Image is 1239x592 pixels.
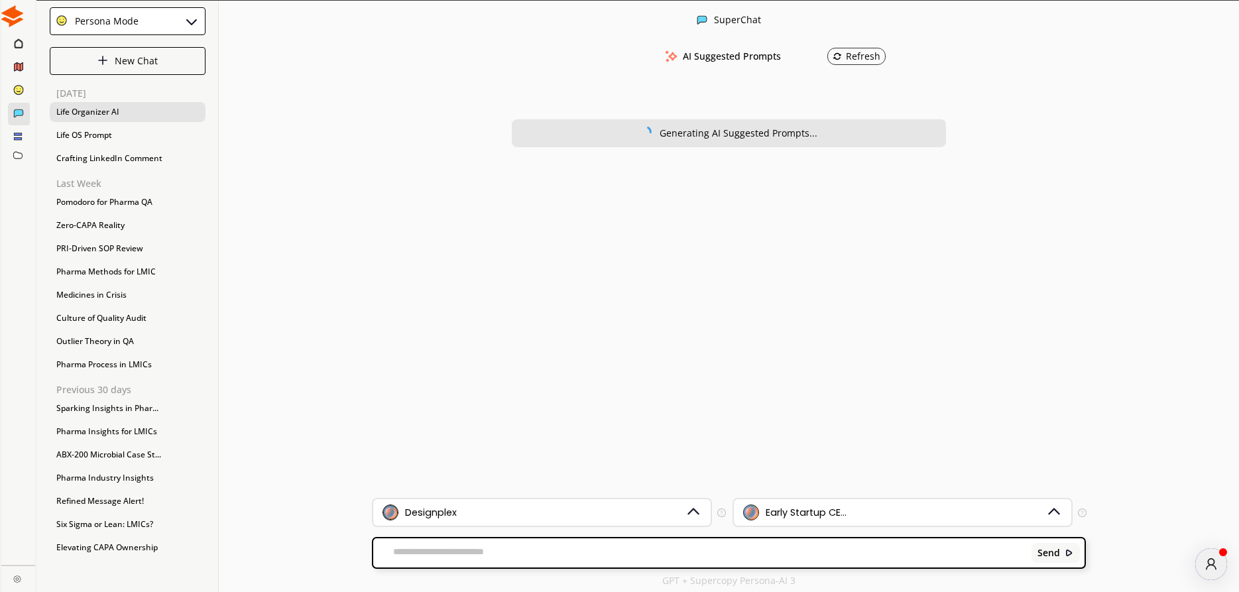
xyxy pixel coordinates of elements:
[405,507,457,518] div: Designplex
[50,468,206,488] div: Pharma Industry Insights
[50,491,206,511] div: Refined Message Alert!
[685,504,702,521] img: Dropdown Icon
[50,239,206,259] div: PRI-Driven SOP Review
[383,504,398,520] img: Brand Icon
[1,5,23,27] img: Close
[1,565,35,589] a: Close
[50,125,206,145] div: Life OS Prompt
[766,507,847,518] div: Early Startup CE...
[56,385,206,395] p: Previous 30 days
[50,102,206,122] div: Life Organizer AI
[717,508,726,517] img: Tooltip Icon
[697,15,707,25] img: Close
[833,52,842,61] img: Refresh
[1065,548,1074,558] img: Close
[50,285,206,305] div: Medicines in Crisis
[50,514,206,534] div: Six Sigma or Lean: LMICs?
[50,398,206,418] div: Sparking Insights in Phar...
[56,178,206,189] p: Last Week
[640,126,652,138] img: Close
[743,504,759,520] img: Audience Icon
[683,46,781,66] h3: AI Suggested Prompts
[663,50,679,62] img: AI Suggested Prompts
[1195,548,1227,580] button: atlas-launcher
[662,575,796,586] p: GPT + Supercopy Persona-AI 3
[97,55,108,66] img: Close
[50,445,206,465] div: ABX-200 Microbial Case St...
[1045,504,1063,521] img: Dropdown Icon
[50,355,206,375] div: Pharma Process in LMICs
[660,128,817,139] div: Generating AI Suggested Prompts...
[1195,548,1227,580] div: atlas-message-author-avatar
[1078,508,1087,517] img: Tooltip Icon
[115,56,158,66] p: New Chat
[50,215,206,235] div: Zero-CAPA Reality
[50,308,206,328] div: Culture of Quality Audit
[50,262,206,282] div: Pharma Methods for LMIC
[1037,548,1060,558] b: Send
[13,575,21,583] img: Close
[50,192,206,212] div: Pomodoro for Pharma QA
[50,538,206,558] div: Elevating CAPA Ownership
[50,422,206,442] div: Pharma Insights for LMICs
[50,148,206,168] div: Crafting LinkedIn Comment
[50,331,206,351] div: Outlier Theory in QA
[184,13,200,29] img: Close
[70,16,139,27] div: Persona Mode
[56,88,206,99] p: [DATE]
[56,15,68,27] img: Close
[833,51,880,62] div: Refresh
[714,15,761,27] div: SuperChat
